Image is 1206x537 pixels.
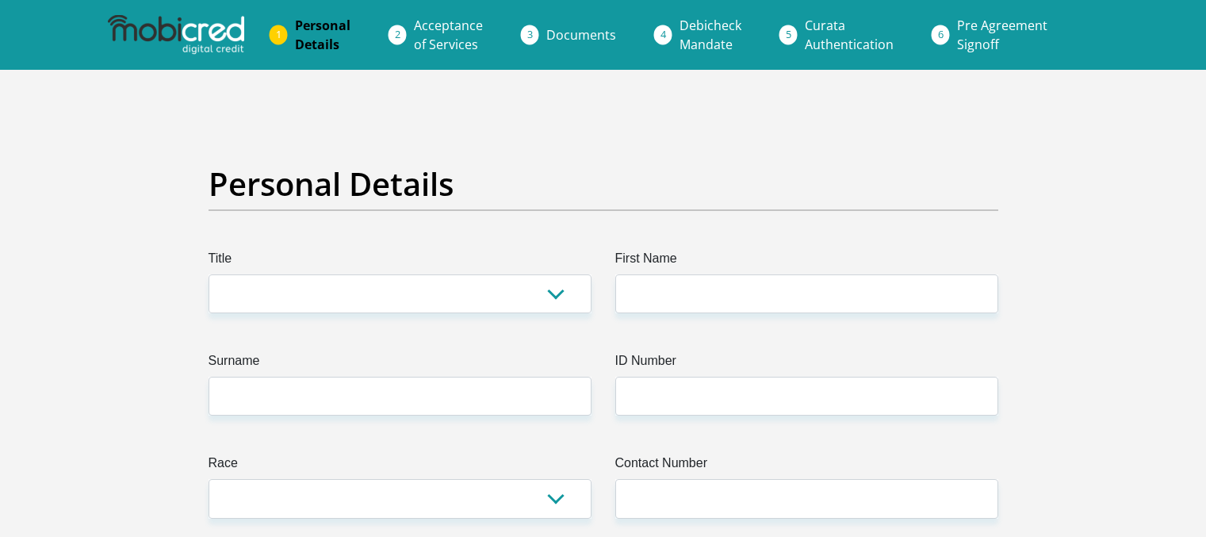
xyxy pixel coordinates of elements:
[209,377,592,416] input: Surname
[414,17,483,53] span: Acceptance of Services
[957,17,1047,53] span: Pre Agreement Signoff
[944,10,1060,60] a: Pre AgreementSignoff
[792,10,906,60] a: CurataAuthentication
[615,351,998,377] label: ID Number
[615,377,998,416] input: ID Number
[401,10,496,60] a: Acceptanceof Services
[295,17,350,53] span: Personal Details
[615,249,998,274] label: First Name
[209,165,998,203] h2: Personal Details
[209,454,592,479] label: Race
[615,479,998,518] input: Contact Number
[209,351,592,377] label: Surname
[282,10,363,60] a: PersonalDetails
[680,17,741,53] span: Debicheck Mandate
[534,19,629,51] a: Documents
[209,249,592,274] label: Title
[615,454,998,479] label: Contact Number
[546,26,616,44] span: Documents
[805,17,894,53] span: Curata Authentication
[667,10,754,60] a: DebicheckMandate
[108,15,244,55] img: mobicred logo
[615,274,998,313] input: First Name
